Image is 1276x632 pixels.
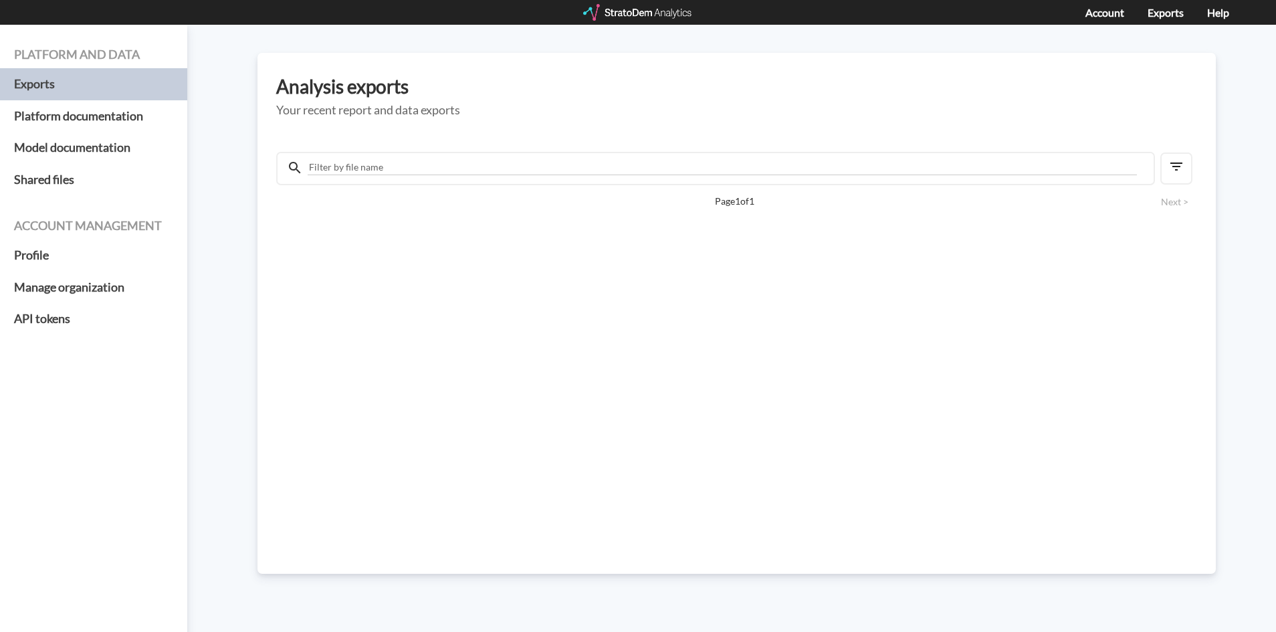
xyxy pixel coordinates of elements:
[14,132,173,164] a: Model documentation
[14,100,173,132] a: Platform documentation
[308,160,1137,175] input: Filter by file name
[14,272,173,304] a: Manage organization
[14,219,173,233] h4: Account management
[14,239,173,272] a: Profile
[14,164,173,196] a: Shared files
[323,195,1146,208] span: Page 1 of 1
[14,68,173,100] a: Exports
[14,303,173,335] a: API tokens
[276,104,1197,117] h5: Your recent report and data exports
[1207,6,1229,19] a: Help
[1148,6,1184,19] a: Exports
[1085,6,1124,19] a: Account
[14,48,173,62] h4: Platform and data
[1157,195,1192,209] button: Next >
[276,76,1197,97] h3: Analysis exports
